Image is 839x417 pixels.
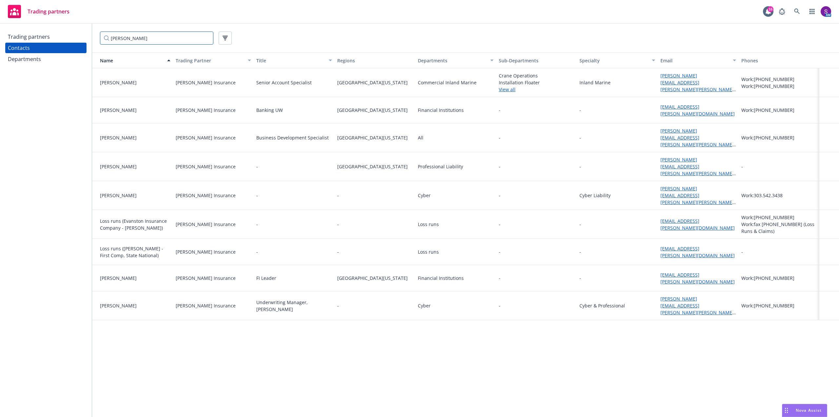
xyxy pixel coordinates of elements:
[173,52,254,68] button: Trading Partner
[660,104,735,117] a: [EMAIL_ADDRESS][PERSON_NAME][DOMAIN_NAME]
[100,163,170,170] div: [PERSON_NAME]
[100,134,170,141] div: [PERSON_NAME]
[579,192,611,199] div: Cyber Liability
[499,72,575,79] span: Crane Operations
[741,107,817,114] div: Work: [PHONE_NUMBER]
[768,6,773,12] div: 16
[741,214,817,221] div: Work: [PHONE_NUMBER]
[176,57,244,64] div: Trading Partner
[739,52,820,68] button: Phones
[337,192,413,199] span: -
[256,57,325,64] div: Title
[337,275,413,281] span: [GEOGRAPHIC_DATA][US_STATE]
[499,107,500,114] span: -
[499,192,500,199] span: -
[579,163,581,170] div: -
[5,31,87,42] a: Trading partners
[418,221,439,228] div: Loss runs
[418,79,477,86] div: Commercial Inland Marine
[100,192,170,199] div: [PERSON_NAME]
[337,134,413,141] span: [GEOGRAPHIC_DATA][US_STATE]
[741,163,743,170] div: -
[660,245,735,259] a: [EMAIL_ADDRESS][PERSON_NAME][DOMAIN_NAME]
[176,221,236,228] div: [PERSON_NAME] Insurance
[415,52,496,68] button: Departments
[418,192,431,199] div: Cyber
[741,248,743,255] div: -
[499,79,575,86] span: Installation Floater
[337,107,413,114] span: [GEOGRAPHIC_DATA][US_STATE]
[660,218,735,231] a: [EMAIL_ADDRESS][PERSON_NAME][DOMAIN_NAME]
[8,31,50,42] div: Trading partners
[660,296,734,323] a: [PERSON_NAME][EMAIL_ADDRESS][PERSON_NAME][PERSON_NAME][DOMAIN_NAME]
[256,299,332,313] div: Underwriting Manager, [PERSON_NAME]
[790,5,804,18] a: Search
[579,57,648,64] div: Specialty
[418,248,439,255] div: Loss runs
[579,248,581,255] div: -
[499,134,575,141] span: -
[499,86,575,93] a: View all
[176,134,236,141] div: [PERSON_NAME] Insurance
[660,156,734,183] a: [PERSON_NAME][EMAIL_ADDRESS][PERSON_NAME][PERSON_NAME][DOMAIN_NAME]
[5,2,72,21] a: Trading partners
[499,221,500,228] span: -
[741,83,817,90] div: Work: [PHONE_NUMBER]
[418,302,431,309] div: Cyber
[256,275,276,281] div: FI Leader
[741,57,817,64] div: Phones
[496,52,577,68] button: Sub-Departments
[782,404,790,417] div: Drag to move
[8,54,41,64] div: Departments
[100,31,213,45] input: Filter by keyword...
[256,107,283,114] div: Banking UW
[100,79,170,86] div: [PERSON_NAME]
[176,79,236,86] div: [PERSON_NAME] Insurance
[100,107,170,114] div: [PERSON_NAME]
[660,272,735,285] a: [EMAIL_ADDRESS][PERSON_NAME][DOMAIN_NAME]
[256,79,312,86] div: Senior Account Specialist
[741,221,817,235] div: Work: fax [PHONE_NUMBER] (Loss Runs & Claims)
[100,275,170,281] div: [PERSON_NAME]
[176,192,236,199] div: [PERSON_NAME] Insurance
[741,76,817,83] div: Work: [PHONE_NUMBER]
[335,52,416,68] button: Regions
[256,192,258,199] div: -
[418,57,486,64] div: Departments
[256,134,329,141] div: Business Development Specialist
[337,163,413,170] span: [GEOGRAPHIC_DATA][US_STATE]
[499,163,500,170] span: -
[806,5,819,18] a: Switch app
[499,302,500,309] span: -
[579,275,581,281] div: -
[579,221,581,228] div: -
[660,128,734,155] a: [PERSON_NAME][EMAIL_ADDRESS][PERSON_NAME][PERSON_NAME][DOMAIN_NAME]
[337,57,413,64] div: Regions
[337,248,413,255] span: -
[579,79,611,86] div: Inland Marine
[176,163,236,170] div: [PERSON_NAME] Insurance
[176,248,236,255] div: [PERSON_NAME] Insurance
[577,52,658,68] button: Specialty
[796,407,822,413] span: Nova Assist
[256,221,258,228] div: -
[100,302,170,309] div: [PERSON_NAME]
[775,5,789,18] a: Report a Bug
[100,245,170,259] div: Loss runs ([PERSON_NAME] - First Comp, State National)
[782,404,827,417] button: Nova Assist
[499,275,500,281] span: -
[579,134,581,141] div: -
[660,57,729,64] div: Email
[256,248,258,255] div: -
[95,57,163,64] div: Name
[5,54,87,64] a: Departments
[579,302,625,309] div: Cyber & Professional
[418,134,423,141] div: All
[28,9,69,14] span: Trading partners
[418,163,463,170] div: Professional Liability
[418,107,464,114] div: Financial Institutions
[337,302,413,309] span: -
[5,43,87,53] a: Contacts
[418,275,464,281] div: Financial Institutions
[100,218,170,231] div: Loss runs (Evanston Insurance Company - [PERSON_NAME])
